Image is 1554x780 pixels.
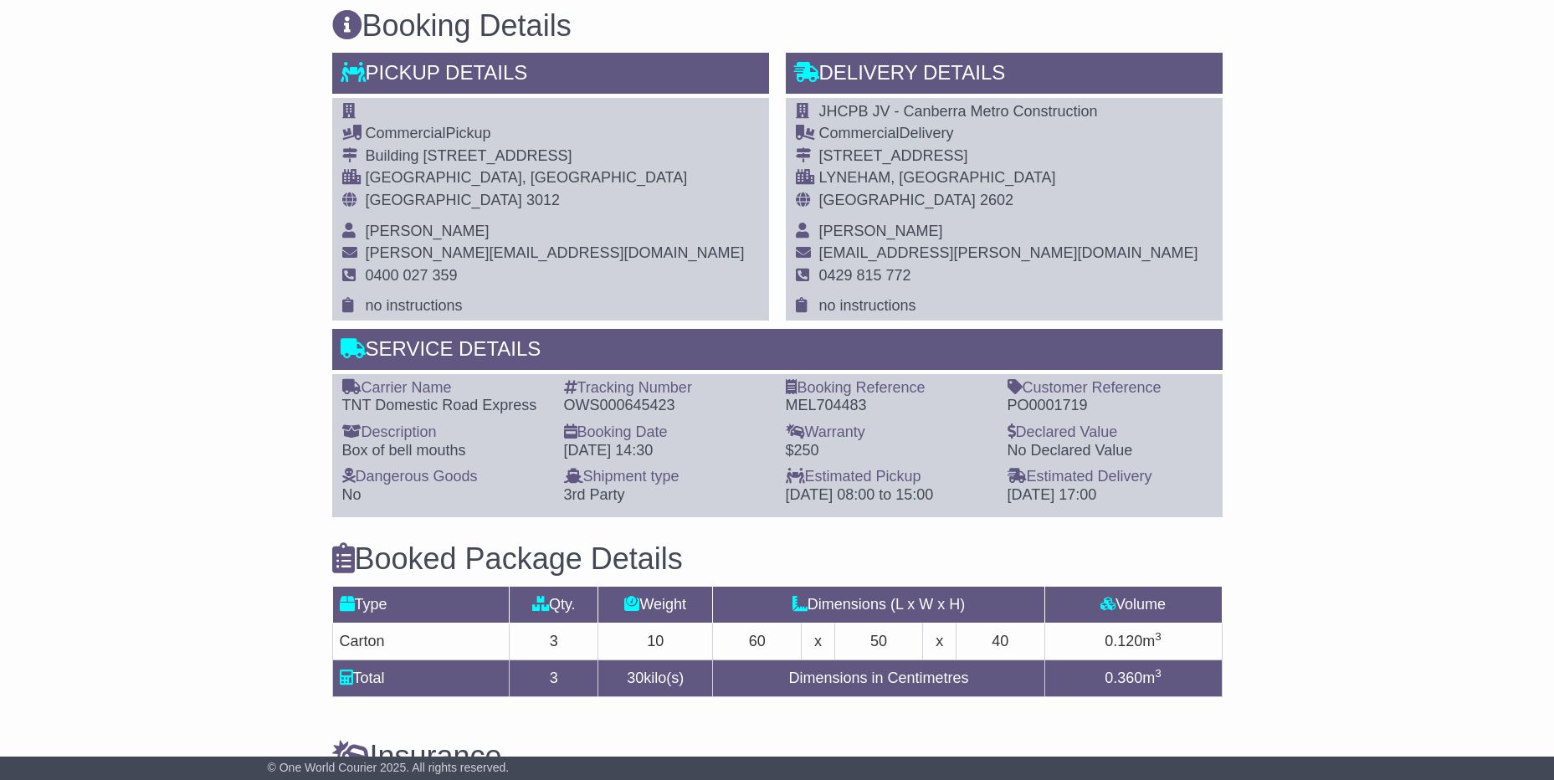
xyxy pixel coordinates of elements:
td: Weight [598,587,713,623]
span: Commercial [819,125,900,141]
div: No Declared Value [1008,442,1213,460]
span: 0.120 [1105,633,1142,649]
div: [DATE] 17:00 [1008,486,1213,505]
div: OWS000645423 [564,397,769,415]
td: Volume [1044,587,1222,623]
div: LYNEHAM, [GEOGRAPHIC_DATA] [819,169,1198,187]
td: Qty. [510,587,598,623]
div: Delivery Details [786,53,1223,98]
span: 0429 815 772 [819,267,911,284]
td: 10 [598,623,713,660]
h3: Booked Package Details [332,542,1223,576]
div: Building [STREET_ADDRESS] [366,147,745,166]
div: [STREET_ADDRESS] [819,147,1198,166]
div: Estimated Delivery [1008,468,1213,486]
span: 0.360 [1105,670,1142,686]
div: Pickup [366,125,745,143]
sup: 3 [1155,667,1162,680]
td: m [1044,660,1222,697]
span: [EMAIL_ADDRESS][PERSON_NAME][DOMAIN_NAME] [819,244,1198,261]
sup: 3 [1155,630,1162,643]
td: Total [332,660,510,697]
span: [PERSON_NAME] [819,223,943,239]
span: no instructions [819,297,916,314]
div: MEL704483 [786,397,991,415]
span: [GEOGRAPHIC_DATA] [366,192,522,208]
div: Estimated Pickup [786,468,991,486]
td: Dimensions (L x W x H) [713,587,1044,623]
span: no instructions [366,297,463,314]
div: Service Details [332,329,1223,374]
td: 60 [713,623,802,660]
span: [PERSON_NAME] [366,223,490,239]
div: Pickup Details [332,53,769,98]
h3: Insurance [332,740,1223,773]
span: [GEOGRAPHIC_DATA] [819,192,976,208]
span: 2602 [980,192,1013,208]
div: Tracking Number [564,379,769,398]
div: Declared Value [1008,423,1213,442]
span: [PERSON_NAME][EMAIL_ADDRESS][DOMAIN_NAME] [366,244,745,261]
div: TNT Domestic Road Express [342,397,547,415]
div: [GEOGRAPHIC_DATA], [GEOGRAPHIC_DATA] [366,169,745,187]
div: Warranty [786,423,991,442]
div: PO0001719 [1008,397,1213,415]
span: 3012 [526,192,560,208]
div: Carrier Name [342,379,547,398]
span: No [342,486,362,503]
div: Booking Date [564,423,769,442]
td: 40 [956,623,1044,660]
td: 50 [834,623,923,660]
div: Customer Reference [1008,379,1213,398]
div: $250 [786,442,991,460]
td: x [802,623,834,660]
h3: Booking Details [332,9,1223,43]
td: 3 [510,623,598,660]
span: 3rd Party [564,486,625,503]
div: Shipment type [564,468,769,486]
td: kilo(s) [598,660,713,697]
div: Box of bell mouths [342,442,547,460]
td: Type [332,587,510,623]
span: JHCPB JV - Canberra Metro Construction [819,103,1098,120]
span: 30 [627,670,644,686]
div: [DATE] 08:00 to 15:00 [786,486,991,505]
span: Commercial [366,125,446,141]
div: Delivery [819,125,1198,143]
span: 0400 027 359 [366,267,458,284]
td: m [1044,623,1222,660]
span: © One World Courier 2025. All rights reserved. [268,761,510,774]
td: x [923,623,956,660]
div: [DATE] 14:30 [564,442,769,460]
td: Dimensions in Centimetres [713,660,1044,697]
div: Booking Reference [786,379,991,398]
td: 3 [510,660,598,697]
div: Description [342,423,547,442]
div: Dangerous Goods [342,468,547,486]
td: Carton [332,623,510,660]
